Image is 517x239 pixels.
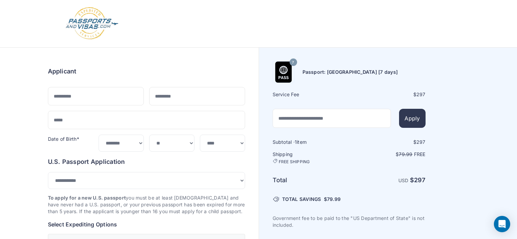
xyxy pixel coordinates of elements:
[414,151,426,157] span: Free
[273,139,348,146] h6: Subtotal · item
[410,176,426,184] strong: $
[414,176,426,184] span: 297
[273,62,294,83] img: Product Name
[295,139,297,145] span: 1
[273,91,348,98] h6: Service Fee
[350,151,426,158] p: $
[324,196,341,203] span: $
[398,177,409,183] span: USD
[303,69,398,75] h6: Passport: [GEOGRAPHIC_DATA] [7 days]
[48,194,245,215] p: you must be at least [DEMOGRAPHIC_DATA] and have never had a U.S. passport, or your previous pass...
[48,67,76,76] h6: Applicant
[350,91,426,98] div: $
[279,159,310,165] span: FREE SHIPPING
[65,7,119,40] img: Logo
[48,195,126,201] strong: To apply for a new U.S. passport
[327,196,341,202] span: 79.99
[416,139,426,145] span: 297
[292,58,294,67] span: 7
[282,196,321,203] span: TOTAL SAVINGS
[494,216,510,232] div: Open Intercom Messenger
[48,136,79,142] label: Date of Birth*
[350,139,426,146] div: $
[48,220,245,228] h6: Select Expediting Options
[273,175,348,185] h6: Total
[399,109,425,128] button: Apply
[399,151,412,157] span: 79.99
[273,215,426,228] p: Government fee to be paid to the "US Department of State" is not included.
[273,151,348,165] h6: Shipping
[48,157,245,167] h6: U.S. Passport Application
[416,91,426,97] span: 297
